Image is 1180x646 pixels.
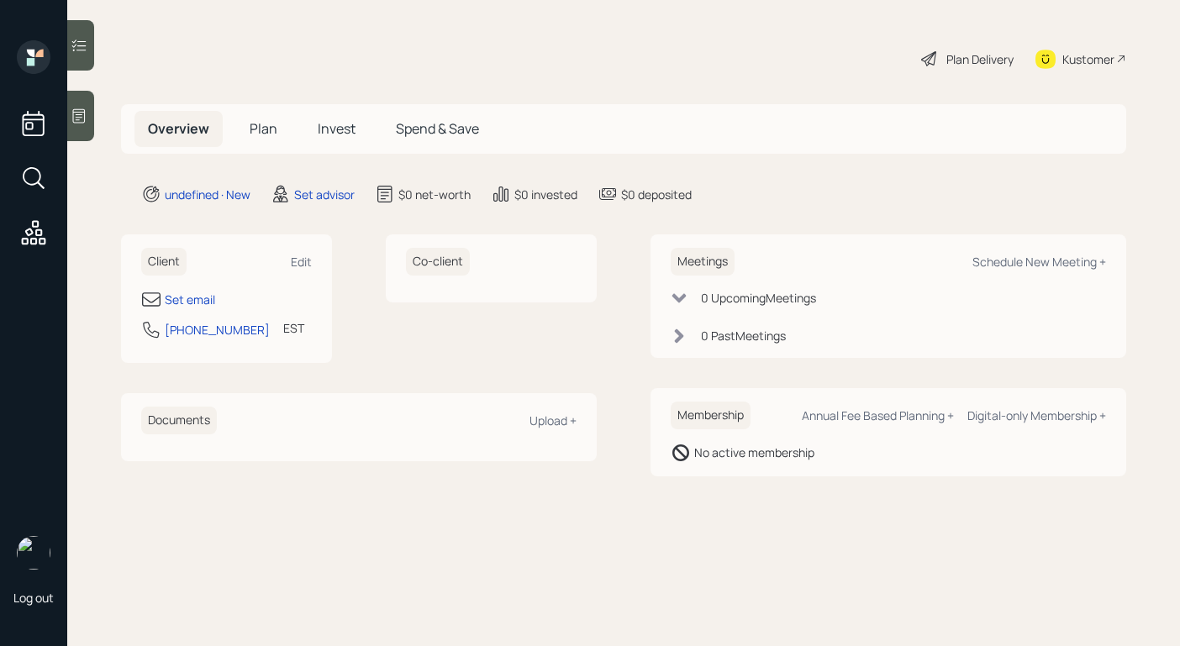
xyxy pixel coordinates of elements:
[946,50,1014,68] div: Plan Delivery
[802,407,954,423] div: Annual Fee Based Planning +
[141,407,217,434] h6: Documents
[318,119,356,138] span: Invest
[165,321,270,339] div: [PHONE_NUMBER]
[396,119,479,138] span: Spend & Save
[972,254,1106,270] div: Schedule New Meeting +
[621,186,692,203] div: $0 deposited
[13,590,54,606] div: Log out
[148,119,209,138] span: Overview
[701,327,786,344] div: 0 Past Meeting s
[701,289,816,307] div: 0 Upcoming Meeting s
[529,412,577,428] div: Upload +
[141,248,187,276] h6: Client
[398,186,471,203] div: $0 net-worth
[291,254,312,270] div: Edit
[514,186,577,203] div: $0 invested
[17,536,50,570] img: robby-grisanti-headshot.png
[694,444,814,461] div: No active membership
[1062,50,1114,68] div: Kustomer
[165,186,250,203] div: undefined · New
[406,248,470,276] h6: Co-client
[671,248,735,276] h6: Meetings
[250,119,277,138] span: Plan
[165,291,215,308] div: Set email
[283,319,304,337] div: EST
[671,402,751,429] h6: Membership
[294,186,355,203] div: Set advisor
[967,407,1106,423] div: Digital-only Membership +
